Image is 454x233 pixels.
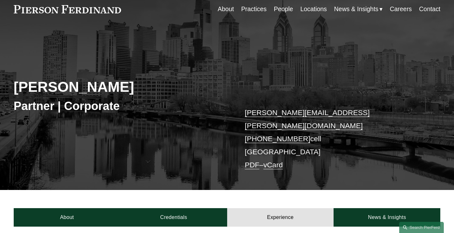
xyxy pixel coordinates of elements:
a: Careers [390,3,412,15]
a: Credentials [120,208,227,227]
a: About [14,208,120,227]
a: vCard [263,161,283,169]
h3: Partner | Corporate [14,99,227,113]
a: About [218,3,234,15]
h2: [PERSON_NAME] [14,78,227,96]
a: [PERSON_NAME][EMAIL_ADDRESS][PERSON_NAME][DOMAIN_NAME] [245,108,370,130]
a: People [274,3,293,15]
p: cell [GEOGRAPHIC_DATA] – [245,106,422,172]
a: News & Insights [334,208,440,227]
span: News & Insights [334,4,378,15]
a: folder dropdown [334,3,383,15]
a: Locations [300,3,327,15]
a: PDF [245,161,259,169]
a: Search this site [399,222,444,233]
a: [PHONE_NUMBER] [245,135,310,143]
a: Experience [227,208,334,227]
a: Contact [419,3,440,15]
a: Practices [241,3,267,15]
